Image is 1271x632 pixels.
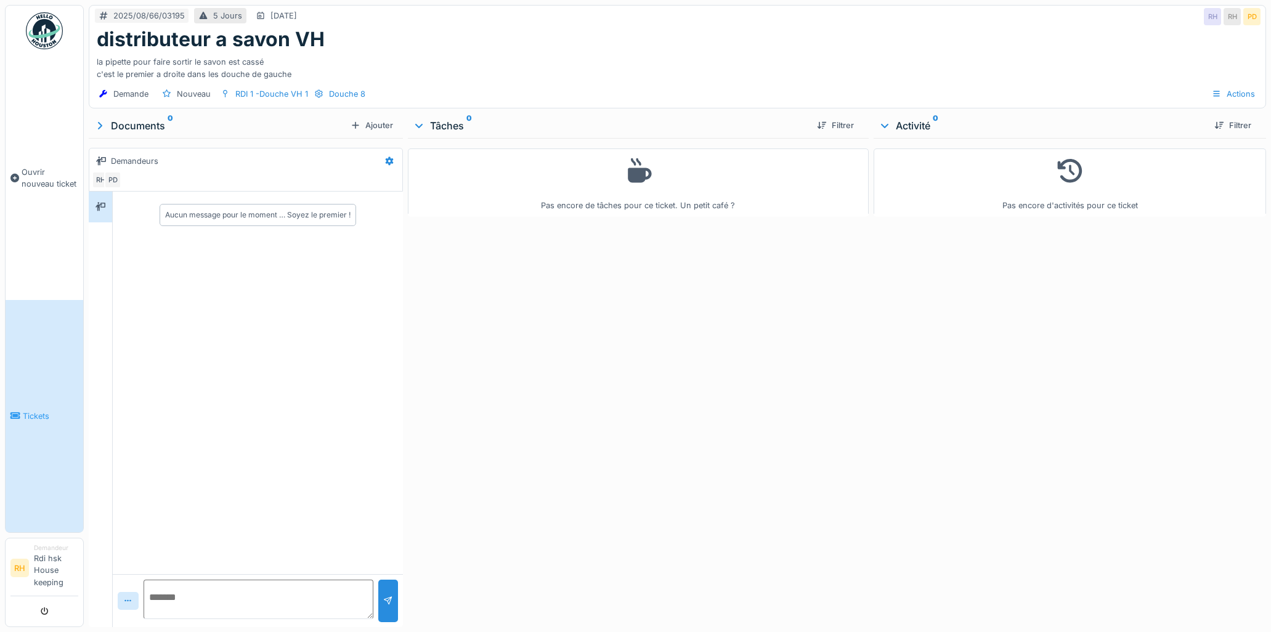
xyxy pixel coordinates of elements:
[97,28,325,51] h1: distributeur a savon VH
[34,543,78,553] div: Demandeur
[104,171,121,188] div: PD
[10,543,78,596] a: RH DemandeurRdi hsk House keeping
[346,117,398,134] div: Ajouter
[1204,8,1221,25] div: RH
[933,118,938,133] sup: 0
[882,154,1258,211] div: Pas encore d'activités pour ce ticket
[113,10,185,22] div: 2025/08/66/03195
[879,118,1204,133] div: Activité
[416,154,861,211] div: Pas encore de tâches pour ce ticket. Un petit café ?
[213,10,242,22] div: 5 Jours
[22,166,78,190] span: Ouvrir nouveau ticket
[812,117,859,134] div: Filtrer
[6,56,83,300] a: Ouvrir nouveau ticket
[26,12,63,49] img: Badge_color-CXgf-gQk.svg
[168,118,173,133] sup: 0
[1224,8,1241,25] div: RH
[94,118,346,133] div: Documents
[111,155,158,167] div: Demandeurs
[329,88,365,100] div: Douche 8
[23,410,78,422] span: Tickets
[6,300,83,532] a: Tickets
[177,88,211,100] div: Nouveau
[34,543,78,593] li: Rdi hsk House keeping
[235,88,308,100] div: RDI 1 -Douche VH 1
[1243,8,1261,25] div: PD
[10,559,29,577] li: RH
[92,171,109,188] div: RH
[1206,85,1261,103] div: Actions
[165,209,351,221] div: Aucun message pour le moment … Soyez le premier !
[413,118,807,133] div: Tâches
[270,10,297,22] div: [DATE]
[1209,117,1256,134] div: Filtrer
[97,51,1258,79] div: la pipette pour faire sortir le savon est cassé c'est le premier a droite dans les douche de gauche
[113,88,148,100] div: Demande
[466,118,472,133] sup: 0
